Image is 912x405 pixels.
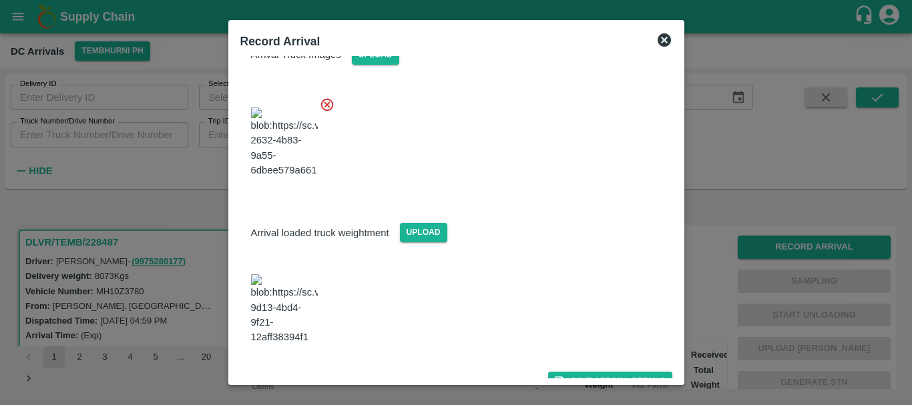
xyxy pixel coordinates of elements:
[240,35,320,48] b: Record Arrival
[251,107,318,177] img: blob:https://sc.vegrow.in/c7eaba64-2632-4b83-9a55-6dbee579a661
[251,274,318,344] img: blob:https://sc.vegrow.in/78e6dc69-9d13-4bd4-9f21-12aff38394f1
[548,372,672,391] button: Save Arrival Details
[251,226,389,240] p: Arrival loaded truck weightment
[400,223,447,242] span: Upload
